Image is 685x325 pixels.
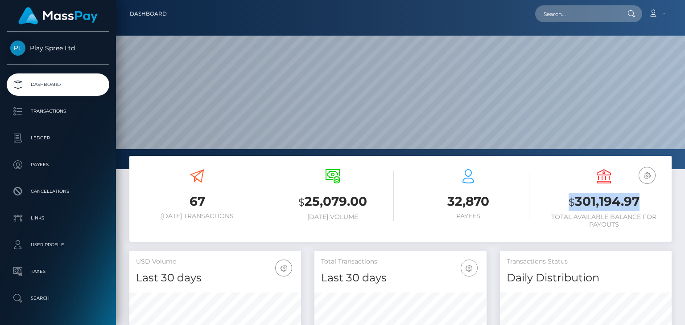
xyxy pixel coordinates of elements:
img: MassPay Logo [18,7,98,24]
h5: Transactions Status [507,257,665,266]
a: Taxes [7,260,109,283]
h3: 67 [136,193,258,210]
h3: 32,870 [407,193,529,210]
h3: 25,079.00 [272,193,394,211]
a: Transactions [7,100,109,122]
h6: [DATE] Transactions [136,212,258,220]
h5: USD Volume [136,257,294,266]
a: User Profile [7,234,109,256]
span: Play Spree Ltd [7,44,109,52]
h6: [DATE] Volume [272,213,394,221]
img: Play Spree Ltd [10,41,25,56]
p: Cancellations [10,185,106,198]
h4: Daily Distribution [507,270,665,286]
a: Payees [7,154,109,176]
a: Search [7,287,109,309]
p: Taxes [10,265,106,278]
input: Search... [535,5,619,22]
p: Search [10,292,106,305]
p: Transactions [10,105,106,118]
p: Links [10,211,106,225]
h6: Total Available Balance for Payouts [543,213,665,228]
a: Dashboard [7,73,109,96]
p: User Profile [10,238,106,252]
h4: Last 30 days [321,270,479,286]
p: Payees [10,158,106,171]
h3: 301,194.97 [543,193,665,211]
a: Links [7,207,109,229]
a: Ledger [7,127,109,149]
small: $ [569,196,575,208]
a: Cancellations [7,180,109,203]
small: $ [298,196,305,208]
a: Dashboard [130,4,167,23]
p: Dashboard [10,78,106,91]
p: Ledger [10,131,106,145]
h5: Total Transactions [321,257,479,266]
h4: Last 30 days [136,270,294,286]
h6: Payees [407,212,529,220]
